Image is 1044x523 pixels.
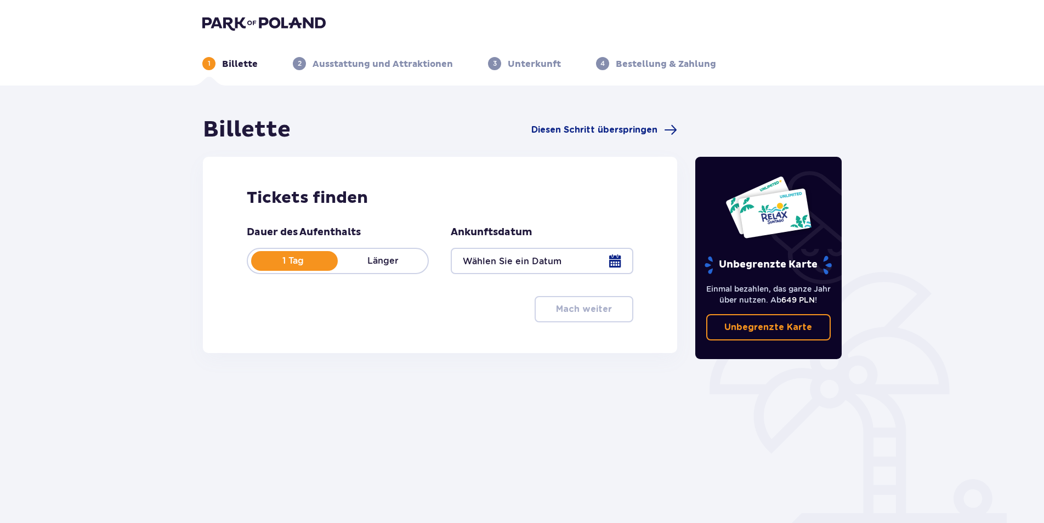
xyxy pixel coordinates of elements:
[451,226,532,239] p: Ankunftsdatum
[247,226,361,239] p: Dauer des Aufenthalts
[706,283,831,305] p: Einmal bezahlen, das ganze Jahr über nutzen. Ab !
[248,255,338,267] p: 1 Tag
[600,59,605,69] p: 4
[313,58,453,70] p: Ausstattung und Attraktionen
[535,296,633,322] button: Mach weiter
[724,321,812,333] p: Unbegrenzte Karte
[508,58,561,70] p: Unterkunft
[222,58,258,70] p: Billette
[202,15,326,31] img: Park of Poland logo
[531,124,657,136] span: Diesen Schritt überspringen
[493,59,497,69] p: 3
[293,57,453,70] div: 2Ausstattung und Attraktionen
[781,295,815,304] span: 649 PLN
[706,314,831,340] a: Unbegrenzte Karte
[247,187,633,208] h2: Tickets finden
[616,58,716,70] p: Bestellung & Zahlung
[202,57,258,70] div: 1Billette
[703,255,833,275] p: Unbegrenzte Karte
[596,57,716,70] div: 4Bestellung & Zahlung
[556,303,612,315] p: Mach weiter
[725,175,812,239] img: Dwie karty całoroczne do Suntago z napisem 'UNLIMITED RELAX', na białym tle z tropikalnymi liśćmi...
[338,255,428,267] p: Länger
[203,116,291,144] h1: Billette
[488,57,561,70] div: 3Unterkunft
[298,59,302,69] p: 2
[208,59,211,69] p: 1
[531,123,677,137] a: Diesen Schritt überspringen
